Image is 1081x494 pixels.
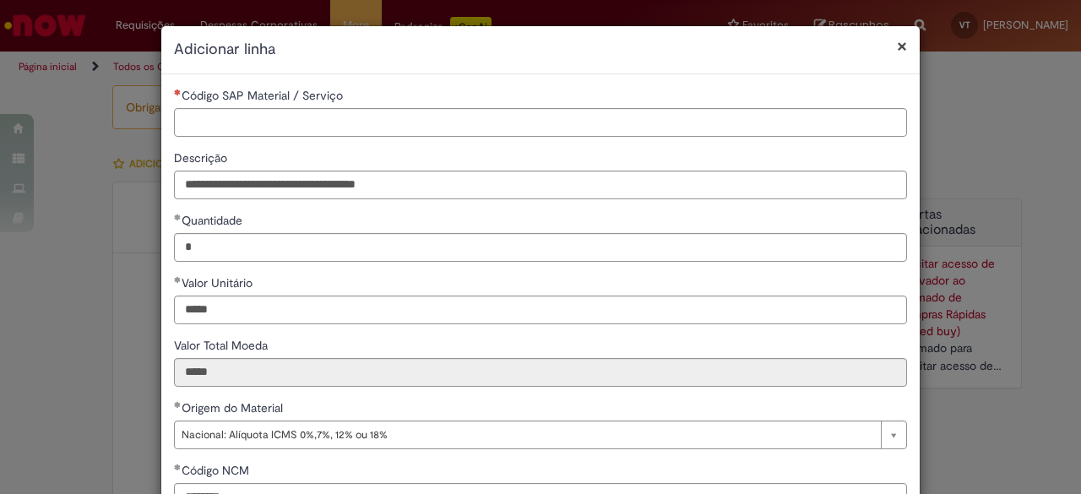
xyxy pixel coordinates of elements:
[174,276,182,283] span: Obrigatório Preenchido
[182,275,256,290] span: Valor Unitário
[174,108,907,137] input: Código SAP Material / Serviço
[174,214,182,220] span: Obrigatório Preenchido
[174,338,271,353] span: Somente leitura - Valor Total Moeda
[174,464,182,470] span: Obrigatório Preenchido
[174,233,907,262] input: Quantidade
[182,400,286,415] span: Origem do Material
[174,39,907,61] h2: Adicionar linha
[182,88,346,103] span: Código SAP Material / Serviço
[182,463,253,478] span: Código NCM
[182,421,872,448] span: Nacional: Alíquota ICMS 0%,7%, 12% ou 18%
[174,89,182,95] span: Necessários
[174,296,907,324] input: Valor Unitário
[174,150,231,166] span: Descrição
[897,37,907,55] button: Fechar modal
[182,213,246,228] span: Quantidade
[174,171,907,199] input: Descrição
[174,401,182,408] span: Obrigatório Preenchido
[174,358,907,387] input: Valor Total Moeda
